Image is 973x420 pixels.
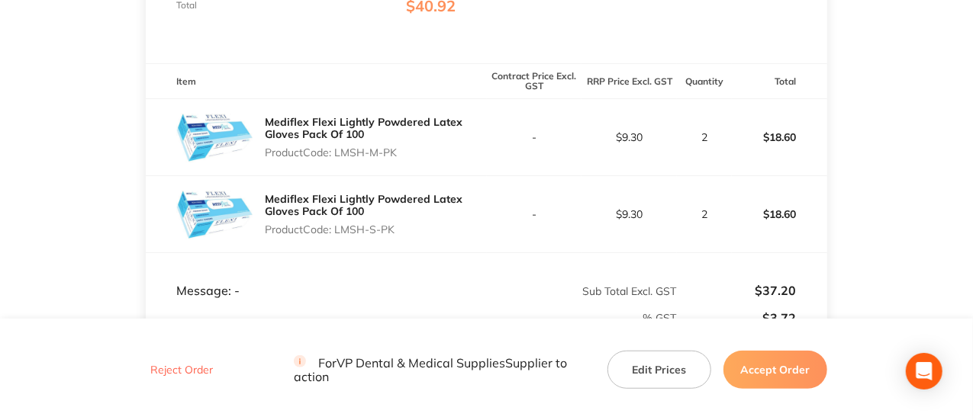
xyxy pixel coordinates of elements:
img: aHkxYnd1dw [176,176,253,252]
th: RRP Price Excl. GST [582,63,677,99]
p: $9.30 [582,131,676,143]
div: Open Intercom Messenger [906,353,942,390]
th: Item [146,63,486,99]
p: For VP Dental & Medical Supplies Supplier to action [294,354,589,383]
p: Product Code: LMSH-S-PK [265,223,486,236]
button: Accept Order [723,350,827,388]
th: Total [732,63,827,99]
th: Contract Price Excl. GST [487,63,582,99]
p: - [488,208,582,220]
p: 2 [678,131,730,143]
p: - [488,131,582,143]
img: bjA4N3ZqNA [176,99,253,175]
p: 2 [678,208,730,220]
p: $3.72 [678,311,796,325]
td: Message: - [146,253,486,299]
p: $37.20 [678,284,796,297]
p: $18.60 [733,196,826,232]
p: $18.60 [733,119,826,155]
th: Quantity [677,63,731,99]
button: Edit Prices [607,350,711,388]
button: Reject Order [146,363,217,377]
p: Sub Total Excl. GST [488,285,677,297]
p: $9.30 [582,208,676,220]
a: Mediflex Flexi Lightly Powdered Latex Gloves Pack Of 100 [265,115,462,141]
a: Mediflex Flexi Lightly Powdered Latex Gloves Pack Of 100 [265,192,462,218]
p: Product Code: LMSH-M-PK [265,146,486,159]
p: % GST [147,312,676,324]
